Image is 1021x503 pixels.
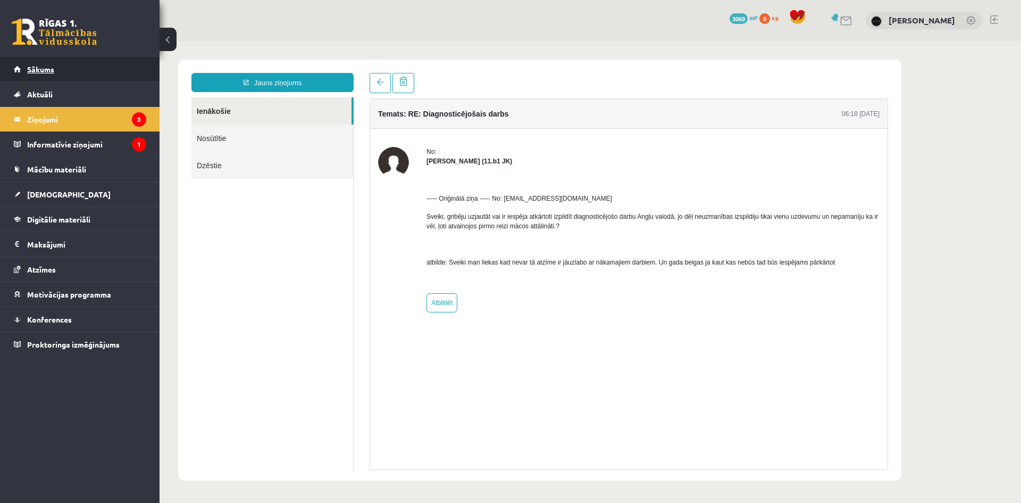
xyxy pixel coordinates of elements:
h4: Temats: RE: Diagnosticējošais darbs [219,69,349,77]
a: Ienākošie [32,56,192,84]
a: Dzēstie [32,111,194,138]
span: Motivācijas programma [27,290,111,299]
a: Informatīvie ziņojumi1 [14,132,146,156]
a: Atbildēt [267,252,298,271]
span: Atzīmes [27,265,56,274]
span: 3069 [730,13,748,24]
a: Motivācijas programma [14,282,146,307]
a: [DEMOGRAPHIC_DATA] [14,182,146,207]
a: Ziņojumi3 [14,107,146,131]
a: Digitālie materiāli [14,207,146,232]
p: atbilde: Sveiki man liekas kad nevar tā atzīme ir jāuzlabo ar nākamajiem darbiem. Un gada beigas ... [267,217,720,226]
a: [PERSON_NAME] [889,15,955,26]
span: Mācību materiāli [27,164,86,174]
a: Jauns ziņojums [32,32,194,51]
a: 3069 mP [730,13,758,22]
a: Mācību materiāli [14,157,146,182]
span: [DEMOGRAPHIC_DATA] [27,189,111,199]
span: 0 [759,13,770,24]
a: Aktuāli [14,82,146,106]
span: Aktuāli [27,89,53,99]
a: Sākums [14,57,146,81]
legend: Maksājumi [27,232,146,257]
span: xp [772,13,779,22]
span: mP [749,13,758,22]
p: ----- Oriģinālā ziņa ----- No: [EMAIL_ADDRESS][DOMAIN_NAME] [267,153,720,162]
a: Atzīmes [14,257,146,282]
a: Rīgas 1. Tālmācības vidusskola [12,19,97,45]
p: Sveiki, gribēju uzjautāt vai ir iespēja atkārtoti izpildīt diagnosticējošo darbu Angļu valodā, jo... [267,171,720,190]
img: Robins Ceirulis [219,106,249,137]
strong: [PERSON_NAME] (11.b1 JK) [267,117,353,124]
span: Digitālie materiāli [27,215,90,224]
div: No: [267,106,720,116]
a: Proktoringa izmēģinājums [14,332,146,357]
span: Proktoringa izmēģinājums [27,340,120,349]
a: Konferences [14,307,146,332]
a: Maksājumi [14,232,146,257]
a: Nosūtītie [32,84,194,111]
span: Sākums [27,64,54,74]
span: Konferences [27,315,72,324]
div: 06:18 [DATE] [682,68,720,78]
legend: Informatīvie ziņojumi [27,132,146,156]
i: 3 [132,112,146,127]
legend: Ziņojumi [27,107,146,131]
i: 1 [132,137,146,152]
a: 0 xp [759,13,784,22]
img: Ansis Eglājs [871,16,882,27]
